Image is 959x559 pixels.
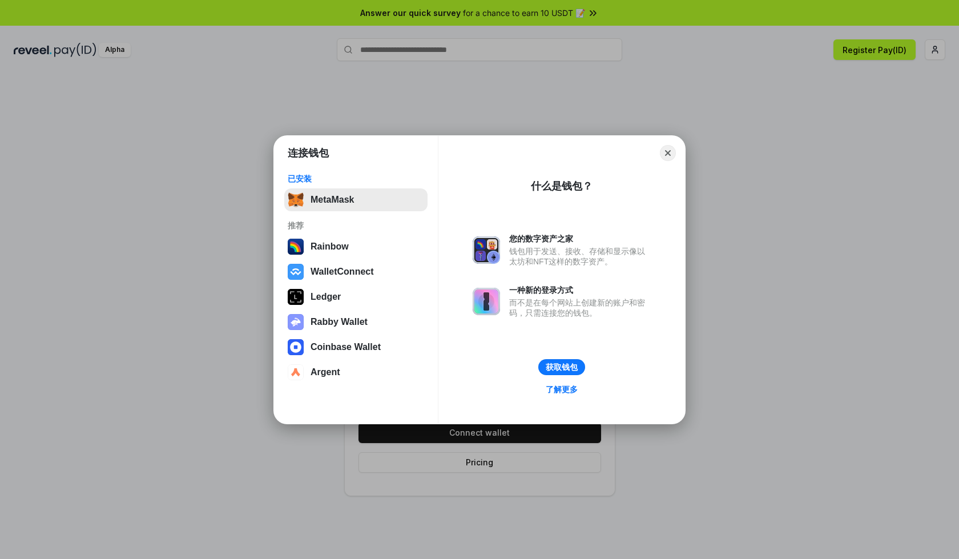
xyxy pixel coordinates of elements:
[509,246,651,267] div: 钱包用于发送、接收、存储和显示像以太坊和NFT这样的数字资产。
[509,297,651,318] div: 而不是在每个网站上创建新的账户和密码，只需连接您的钱包。
[284,188,428,211] button: MetaMask
[288,239,304,255] img: svg+xml,%3Csvg%20width%3D%22120%22%20height%3D%22120%22%20viewBox%3D%220%200%20120%20120%22%20fil...
[311,242,349,252] div: Rainbow
[284,361,428,384] button: Argent
[546,384,578,395] div: 了解更多
[311,292,341,302] div: Ledger
[546,362,578,372] div: 获取钱包
[531,179,593,193] div: 什么是钱包？
[660,145,676,161] button: Close
[311,195,354,205] div: MetaMask
[311,267,374,277] div: WalletConnect
[538,359,585,375] button: 获取钱包
[473,288,500,315] img: svg+xml,%3Csvg%20xmlns%3D%22http%3A%2F%2Fwww.w3.org%2F2000%2Fsvg%22%20fill%3D%22none%22%20viewBox...
[288,220,424,231] div: 推荐
[284,311,428,333] button: Rabby Wallet
[311,317,368,327] div: Rabby Wallet
[509,285,651,295] div: 一种新的登录方式
[284,260,428,283] button: WalletConnect
[284,235,428,258] button: Rainbow
[311,367,340,377] div: Argent
[288,364,304,380] img: svg+xml,%3Csvg%20width%3D%2228%22%20height%3D%2228%22%20viewBox%3D%220%200%2028%2028%22%20fill%3D...
[284,285,428,308] button: Ledger
[288,174,424,184] div: 已安装
[288,146,329,160] h1: 连接钱包
[539,382,585,397] a: 了解更多
[288,289,304,305] img: svg+xml,%3Csvg%20xmlns%3D%22http%3A%2F%2Fwww.w3.org%2F2000%2Fsvg%22%20width%3D%2228%22%20height%3...
[288,314,304,330] img: svg+xml,%3Csvg%20xmlns%3D%22http%3A%2F%2Fwww.w3.org%2F2000%2Fsvg%22%20fill%3D%22none%22%20viewBox...
[288,339,304,355] img: svg+xml,%3Csvg%20width%3D%2228%22%20height%3D%2228%22%20viewBox%3D%220%200%2028%2028%22%20fill%3D...
[288,264,304,280] img: svg+xml,%3Csvg%20width%3D%2228%22%20height%3D%2228%22%20viewBox%3D%220%200%2028%2028%22%20fill%3D...
[284,336,428,359] button: Coinbase Wallet
[311,342,381,352] div: Coinbase Wallet
[473,236,500,264] img: svg+xml,%3Csvg%20xmlns%3D%22http%3A%2F%2Fwww.w3.org%2F2000%2Fsvg%22%20fill%3D%22none%22%20viewBox...
[288,192,304,208] img: svg+xml,%3Csvg%20fill%3D%22none%22%20height%3D%2233%22%20viewBox%3D%220%200%2035%2033%22%20width%...
[509,234,651,244] div: 您的数字资产之家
